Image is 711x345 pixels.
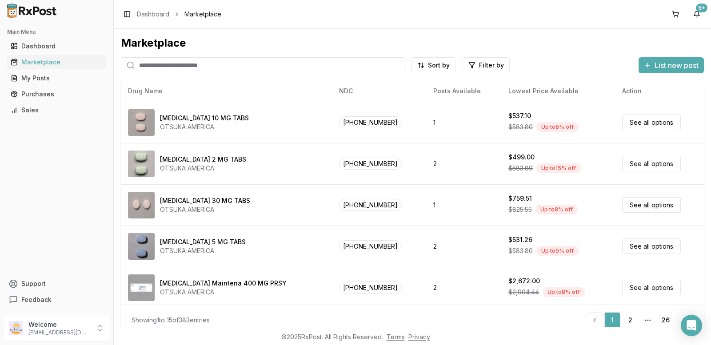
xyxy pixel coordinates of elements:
td: 2 [426,143,502,184]
img: Abilify Maintena 400 MG PRSY [128,274,155,301]
img: Abilify 10 MG TABS [128,109,155,136]
a: Purchases [7,86,106,102]
div: [MEDICAL_DATA] 5 MG TABS [160,238,246,246]
td: 1 [426,102,502,143]
a: 26 [658,312,674,328]
a: Dashboard [7,38,106,54]
th: NDC [332,80,426,102]
div: My Posts [11,74,103,83]
button: Sort by [411,57,455,73]
button: Feedback [4,292,110,308]
a: See all options [622,115,681,130]
span: [PHONE_NUMBER] [339,199,402,211]
div: [MEDICAL_DATA] 10 MG TABS [160,114,249,123]
span: [PHONE_NUMBER] [339,240,402,252]
img: User avatar [9,321,23,335]
button: Support [4,276,110,292]
div: Up to 8 % off [536,122,579,132]
button: Sales [4,103,110,117]
div: [MEDICAL_DATA] Maintena 400 MG PRSY [160,279,287,288]
td: 2 [426,226,502,267]
span: $583.80 [508,123,533,131]
a: See all options [622,238,681,254]
img: Abilify 30 MG TABS [128,192,155,218]
span: [PHONE_NUMBER] [339,158,402,170]
div: Purchases [11,90,103,99]
div: Up to 8 % off [543,287,585,297]
th: Lowest Price Available [501,80,615,102]
span: Feedback [21,295,52,304]
a: Terms [387,333,405,341]
div: $2,672.00 [508,277,540,286]
a: See all options [622,280,681,295]
div: OTSUKA AMERICA [160,288,287,297]
span: $2,904.44 [508,288,539,297]
div: Marketplace [11,58,103,67]
td: 2 [426,267,502,308]
a: See all options [622,197,681,213]
span: $583.80 [508,164,533,173]
button: Marketplace [4,55,110,69]
div: Up to 15 % off [536,163,581,173]
button: My Posts [4,71,110,85]
span: List new post [655,60,699,71]
span: [PHONE_NUMBER] [339,116,402,128]
img: RxPost Logo [4,4,60,18]
button: 9+ [690,7,704,21]
div: Up to 8 % off [535,205,578,214]
a: See all options [622,156,681,171]
button: Filter by [463,57,510,73]
span: [PHONE_NUMBER] [339,282,402,293]
a: List new post [639,62,704,71]
a: Marketplace [7,54,106,70]
div: [MEDICAL_DATA] 30 MG TABS [160,196,250,205]
span: Filter by [479,61,504,70]
div: Up to 9 % off [536,246,579,256]
div: Open Intercom Messenger [681,315,702,336]
div: OTSUKA AMERICA [160,205,250,214]
span: Marketplace [184,10,221,19]
span: $583.80 [508,246,533,255]
button: Purchases [4,87,110,101]
div: $759.51 [508,194,532,203]
div: [MEDICAL_DATA] 2 MG TABS [160,155,246,164]
a: Sales [7,102,106,118]
div: Sales [11,106,103,115]
a: Go to next page [675,312,693,328]
th: Posts Available [426,80,502,102]
nav: breadcrumb [137,10,221,19]
div: $499.00 [508,153,535,162]
div: Marketplace [121,36,704,50]
div: $537.10 [508,111,531,120]
img: Abilify 2 MG TABS [128,151,155,177]
div: Showing 1 to 15 of 383 entries [132,316,210,325]
a: 1 [604,312,620,328]
img: Abilify 5 MG TABS [128,233,155,260]
div: OTSUKA AMERICA [160,246,246,255]
a: My Posts [7,70,106,86]
nav: pagination [587,312,693,328]
a: Dashboard [137,10,169,19]
a: Privacy [408,333,430,341]
div: OTSUKA AMERICA [160,123,249,131]
button: Dashboard [4,39,110,53]
span: Sort by [428,61,450,70]
th: Action [615,80,704,102]
button: List new post [639,57,704,73]
th: Drug Name [121,80,332,102]
div: Dashboard [11,42,103,51]
p: Welcome [28,320,90,329]
div: 9+ [696,4,707,12]
p: [EMAIL_ADDRESS][DOMAIN_NAME] [28,329,90,336]
div: OTSUKA AMERICA [160,164,246,173]
td: 1 [426,184,502,226]
a: 2 [622,312,638,328]
span: $825.55 [508,205,532,214]
div: $531.26 [508,235,532,244]
h2: Main Menu [7,28,106,36]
